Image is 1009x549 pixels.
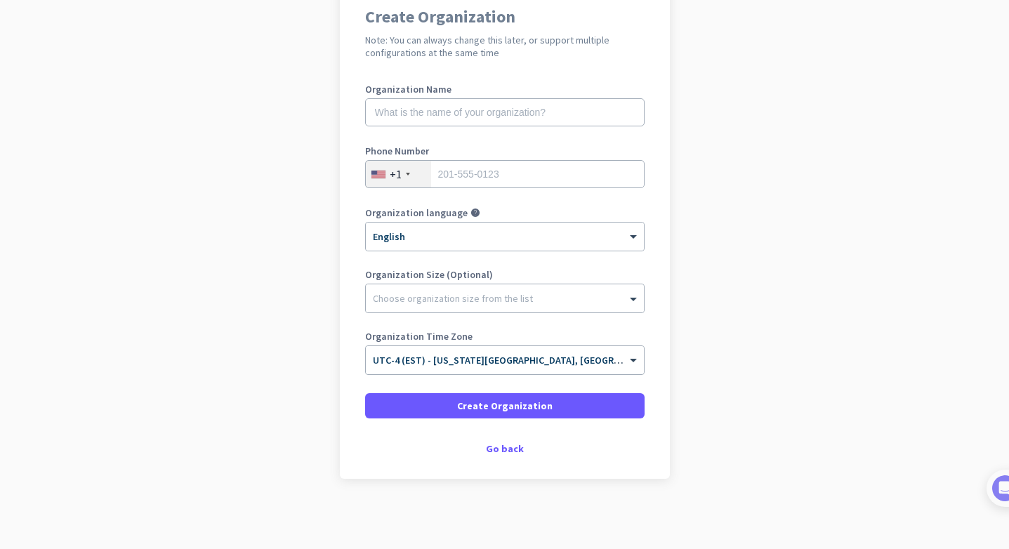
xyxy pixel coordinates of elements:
label: Phone Number [365,146,645,156]
span: Create Organization [457,399,553,413]
h2: Note: You can always change this later, or support multiple configurations at the same time [365,34,645,59]
label: Organization Name [365,84,645,94]
label: Organization Size (Optional) [365,270,645,279]
h1: Create Organization [365,8,645,25]
div: Go back [365,444,645,454]
label: Organization Time Zone [365,331,645,341]
input: 201-555-0123 [365,160,645,188]
i: help [470,208,480,218]
label: Organization language [365,208,468,218]
button: Create Organization [365,393,645,418]
input: What is the name of your organization? [365,98,645,126]
div: +1 [390,167,402,181]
